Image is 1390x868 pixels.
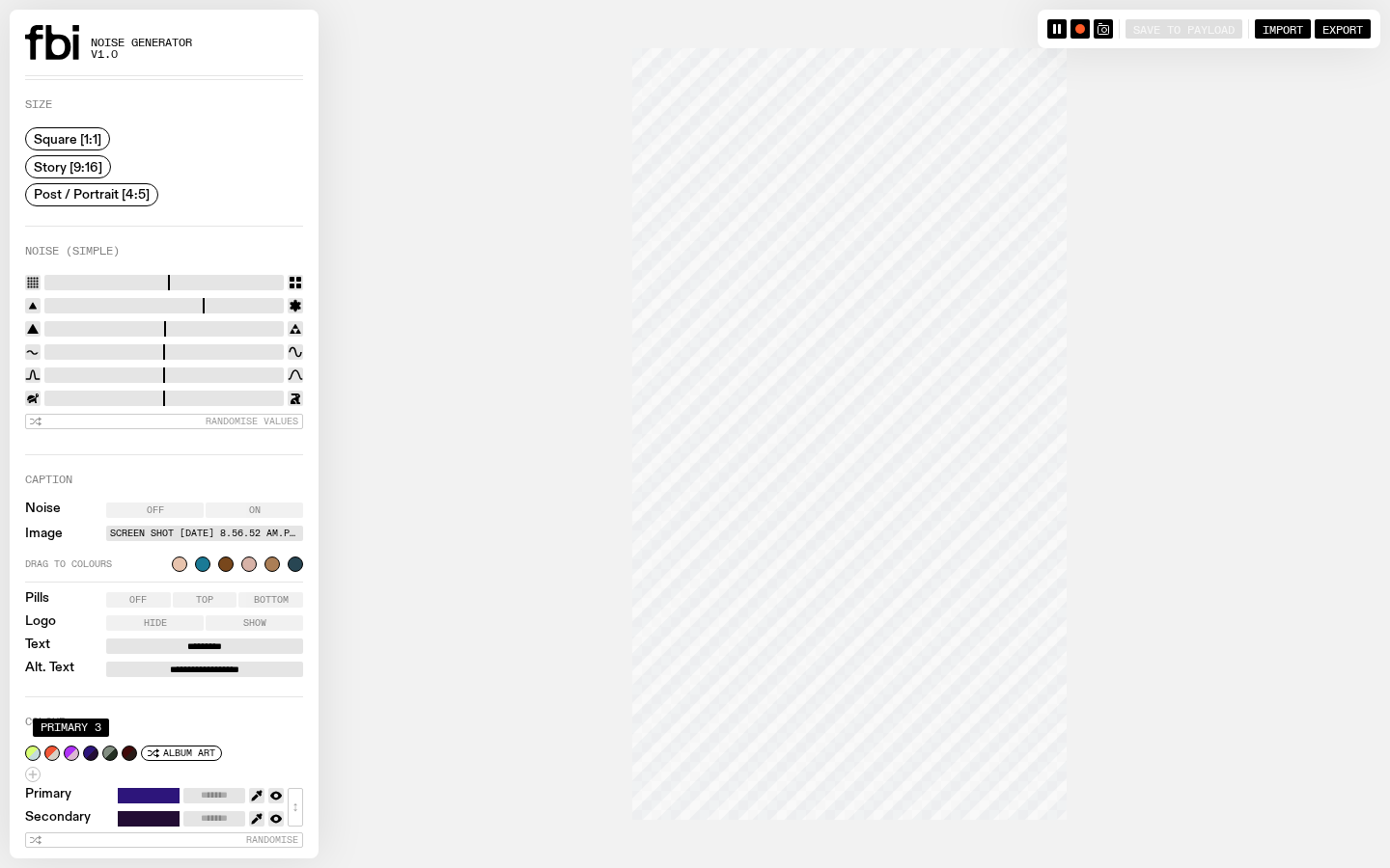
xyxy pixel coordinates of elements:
[243,618,266,628] span: Show
[91,49,192,60] span: v1.0
[1315,19,1371,39] button: Export
[147,505,164,515] span: Off
[34,132,101,147] span: Square [1:1]
[1255,19,1311,39] button: Import
[25,414,303,429] button: Randomise Values
[25,99,52,110] label: Size
[25,811,91,827] label: Secondary
[25,559,164,569] span: Drag to colours
[25,475,72,485] label: Caption
[25,788,71,803] label: Primary
[25,502,61,518] label: Noise
[25,717,66,727] label: Colour
[34,187,150,202] span: Post / Portrait [4:5]
[196,595,213,605] span: Top
[254,595,289,605] span: Bottom
[1263,22,1303,35] span: Import
[25,615,56,631] label: Logo
[129,595,147,605] span: Off
[206,416,298,426] span: Randomise Values
[1126,19,1242,39] button: Save to Payload
[288,788,303,827] button: ↕
[25,246,120,257] label: Noise (Simple)
[110,526,299,541] label: Screen Shot [DATE] 8.56.52 am.png
[91,38,192,48] span: Noise Generator
[246,834,298,845] span: Randomise
[25,528,63,540] label: Image
[34,159,102,174] span: Story [9:16]
[144,618,167,628] span: Hide
[25,592,49,608] label: Pills
[25,832,303,848] button: Randomise
[1133,22,1235,35] span: Save to Payload
[41,722,101,733] span: Primary 3
[25,662,74,677] label: Alt. Text
[249,505,261,515] span: On
[163,747,215,758] span: Album Art
[141,746,222,761] button: Album Art
[1322,22,1363,35] span: Export
[25,638,50,654] label: Text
